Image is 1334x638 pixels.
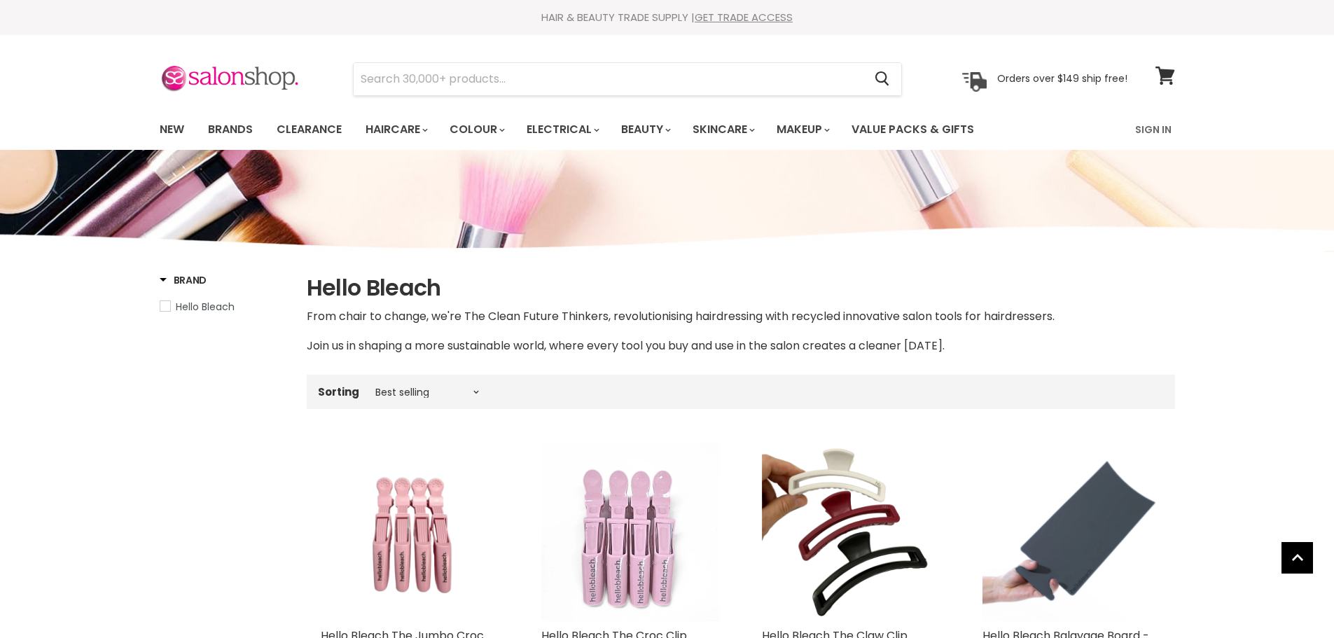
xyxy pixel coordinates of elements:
[541,443,720,621] img: Hello Bleach The Croc Clip
[841,115,985,144] a: Value Packs & Gifts
[439,115,513,144] a: Colour
[149,115,195,144] a: New
[353,62,902,96] form: Product
[695,10,793,25] a: GET TRADE ACCESS
[160,299,289,314] a: Hello Bleach
[160,273,207,287] h3: Brand
[762,443,940,621] img: Hello Bleach The Claw Clip
[611,115,679,144] a: Beauty
[766,115,838,144] a: Makeup
[142,109,1193,150] nav: Main
[864,63,901,95] button: Search
[682,115,763,144] a: Skincare
[516,115,608,144] a: Electrical
[997,72,1127,85] p: Orders over $149 ship free!
[982,443,1161,621] img: Hello Bleach Balayage Board - Earth Collection
[307,337,1175,355] p: Join us in shaping a more sustainable world, where every tool you buy and use in the salon create...
[266,115,352,144] a: Clearance
[307,308,1055,324] span: From chair to change, we're The Clean Future Thinkers, revolutionising hairdressing with recycled...
[318,386,359,398] label: Sorting
[197,115,263,144] a: Brands
[307,273,1175,303] h1: Hello Bleach
[1127,115,1180,144] a: Sign In
[149,109,1056,150] ul: Main menu
[354,63,864,95] input: Search
[176,300,235,314] span: Hello Bleach
[355,115,436,144] a: Haircare
[142,11,1193,25] div: HAIR & BEAUTY TRADE SUPPLY |
[321,443,499,621] img: Hello Bleach The Jumbo Croc Clip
